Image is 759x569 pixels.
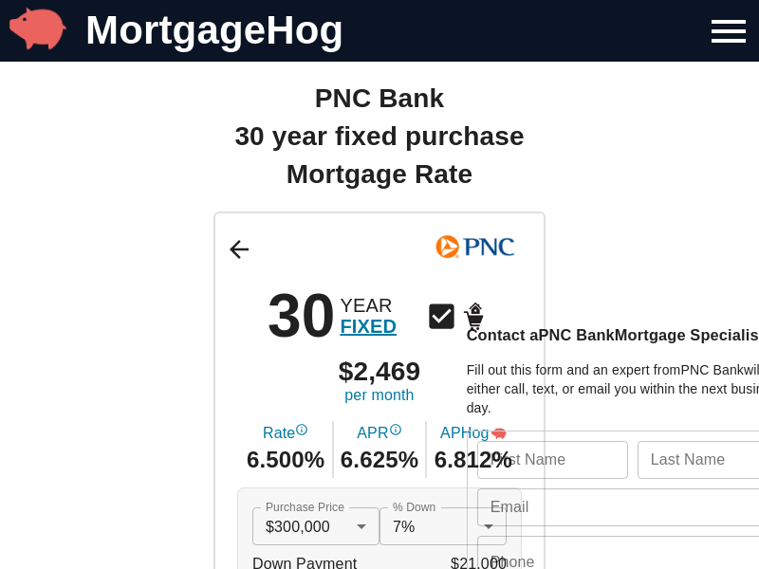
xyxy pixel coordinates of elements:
[458,300,491,333] svg: Home Purchase
[213,118,546,193] span: 30 year fixed purchase Mortgage Rate
[435,444,512,476] span: 6.812%
[440,423,506,445] span: APHog
[341,444,418,476] span: 6.625%
[379,507,507,545] div: 7%
[315,80,445,118] span: PNC Bank
[252,507,379,545] div: $300,000
[295,423,308,436] svg: Interest Rate "rate", reflects the cost of borrowing. If the interest rate is 3% and your loan is...
[340,316,397,337] span: FIXED
[416,228,534,267] img: Click Logo for more rates from this lender!
[268,285,336,346] span: 30
[247,444,324,476] span: 6.500%
[85,8,343,52] a: MortgageHog
[425,300,458,333] svg: Conventional Mortgage
[698,3,759,60] button: Navigation Bar Menu
[340,295,397,316] span: YEAR
[339,358,421,385] span: $2,469
[477,441,628,479] input: Jenny
[389,423,402,436] svg: Annual Percentage Rate - The interest rate on the loan if lender fees were averaged into each mon...
[344,385,414,407] span: per month
[357,423,401,445] span: APR
[263,423,308,445] span: Rate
